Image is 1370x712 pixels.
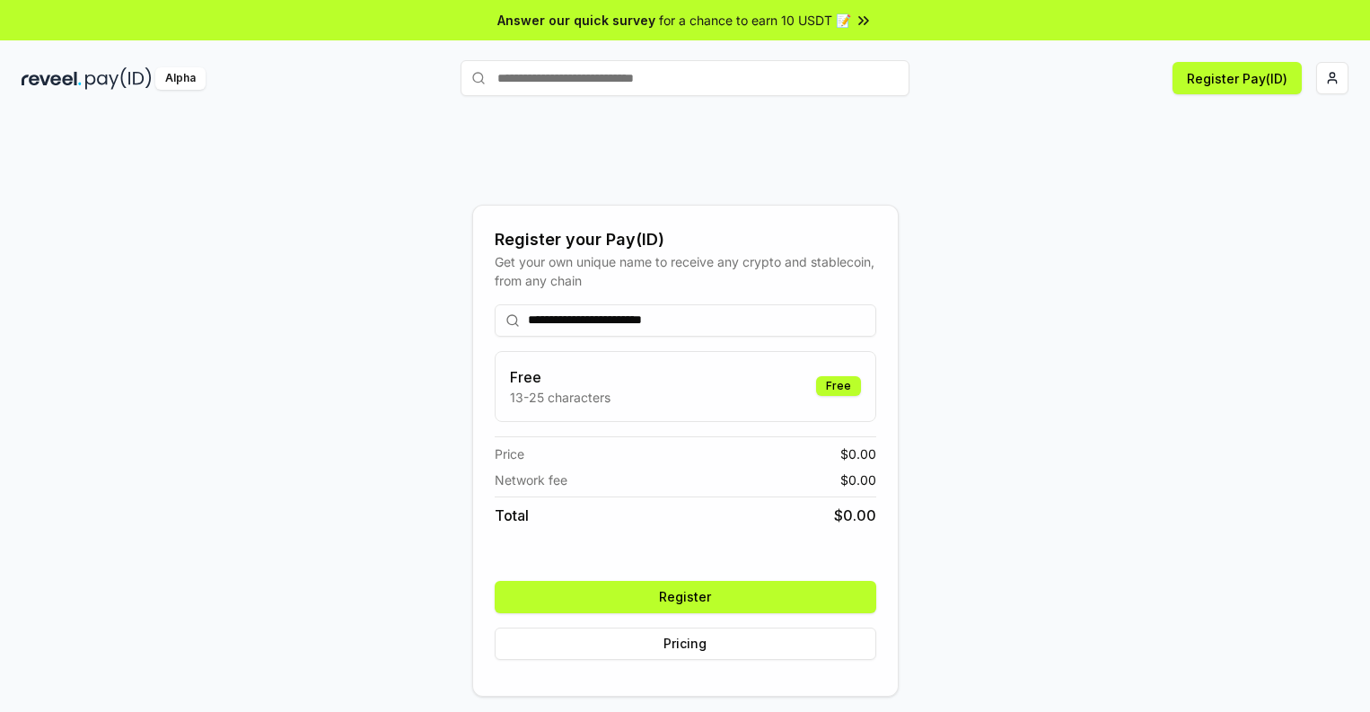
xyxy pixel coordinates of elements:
[840,444,876,463] span: $ 0.00
[510,366,610,388] h3: Free
[495,444,524,463] span: Price
[22,67,82,90] img: reveel_dark
[495,581,876,613] button: Register
[495,252,876,290] div: Get your own unique name to receive any crypto and stablecoin, from any chain
[659,11,851,30] span: for a chance to earn 10 USDT 📝
[834,505,876,526] span: $ 0.00
[495,227,876,252] div: Register your Pay(ID)
[495,505,529,526] span: Total
[816,376,861,396] div: Free
[497,11,655,30] span: Answer our quick survey
[1172,62,1302,94] button: Register Pay(ID)
[510,388,610,407] p: 13-25 characters
[495,470,567,489] span: Network fee
[495,628,876,660] button: Pricing
[840,470,876,489] span: $ 0.00
[85,67,152,90] img: pay_id
[155,67,206,90] div: Alpha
